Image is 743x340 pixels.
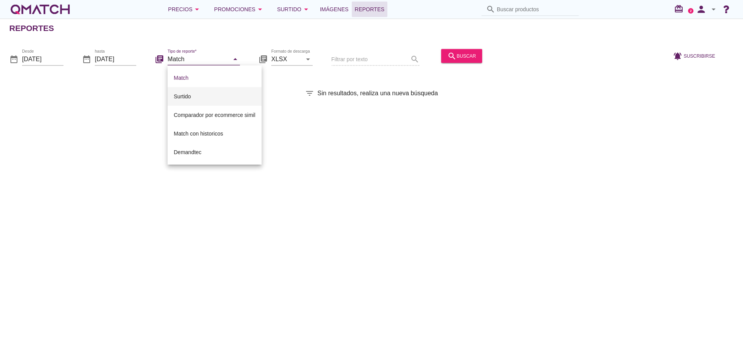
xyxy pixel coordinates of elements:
i: notifications_active [673,51,684,60]
i: arrow_drop_down [303,54,313,64]
a: Reportes [352,2,388,17]
i: date_range [9,54,19,64]
span: Sin resultados, realiza una nueva búsqueda [317,89,438,98]
i: search [447,51,457,60]
i: filter_list [305,89,314,98]
div: Demandtec [174,148,255,157]
i: arrow_drop_down [192,5,202,14]
i: date_range [82,54,91,64]
input: Buscar productos [497,3,574,15]
div: Comparador por ecommerce simil [174,110,255,120]
input: hasta [95,53,136,65]
div: Match con historicos [174,129,255,138]
div: Match [174,73,255,82]
i: arrow_drop_down [231,54,240,64]
button: Surtido [271,2,317,17]
div: Precios [168,5,202,14]
i: arrow_drop_down [255,5,265,14]
h2: Reportes [9,22,54,34]
i: arrow_drop_down [301,5,311,14]
i: search [486,5,495,14]
div: buscar [447,51,476,60]
button: buscar [441,49,482,63]
span: Suscribirse [684,52,715,59]
input: Formato de descarga [271,53,302,65]
a: Imágenes [317,2,352,17]
button: Promociones [208,2,271,17]
i: redeem [674,4,687,14]
i: arrow_drop_down [709,5,718,14]
input: Desde [22,53,63,65]
a: 2 [688,8,693,14]
span: Imágenes [320,5,349,14]
i: library_books [259,54,268,64]
a: white-qmatch-logo [9,2,71,17]
button: Precios [162,2,208,17]
div: Promociones [214,5,265,14]
i: person [693,4,709,15]
button: Suscribirse [667,49,721,63]
div: Surtido [174,92,255,101]
span: Reportes [355,5,385,14]
div: Surtido [277,5,311,14]
text: 2 [690,9,692,12]
input: Tipo de reporte* [168,53,229,65]
i: library_books [155,54,164,64]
